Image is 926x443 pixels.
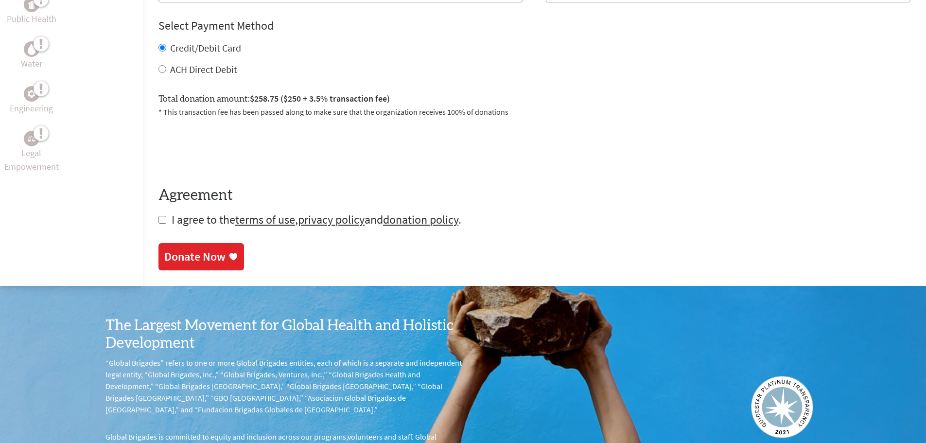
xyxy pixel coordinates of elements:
a: donation policy [383,212,458,227]
a: terms of use [235,212,295,227]
a: EngineeringEngineering [10,86,53,115]
label: Credit/Debit Card [170,42,241,54]
div: Legal Empowerment [24,131,39,146]
img: Water [28,44,35,55]
p: Water [21,57,42,71]
p: Engineering [10,102,53,115]
label: ACH Direct Debit [170,63,237,75]
h4: Select Payment Method [158,18,910,34]
iframe: reCAPTCHA [158,129,306,167]
img: Legal Empowerment [28,136,35,142]
div: Donate Now [164,249,226,265]
a: privacy policy [298,212,365,227]
div: Water [24,41,39,57]
img: Engineering [28,90,35,98]
a: Legal EmpowermentLegal Empowerment [2,131,61,174]
div: Engineering [24,86,39,102]
a: Donate Now [158,243,244,270]
p: Public Health [7,12,56,26]
p: Legal Empowerment [2,146,61,174]
p: “Global Brigades” refers to one or more Global Brigades entities, each of which is a separate and... [105,357,463,415]
h3: The Largest Movement for Global Health and Holistic Development [105,317,463,352]
img: Guidestar 2019 [751,376,813,438]
span: I agree to the , and . [172,212,461,227]
span: $258.75 ($250 + 3.5% transaction fee) [250,93,390,104]
label: Total donation amount: [158,92,390,106]
a: WaterWater [21,41,42,71]
h4: Agreement [158,187,910,204]
p: * This transaction fee has been passed along to make sure that the organization receives 100% of ... [158,106,910,118]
